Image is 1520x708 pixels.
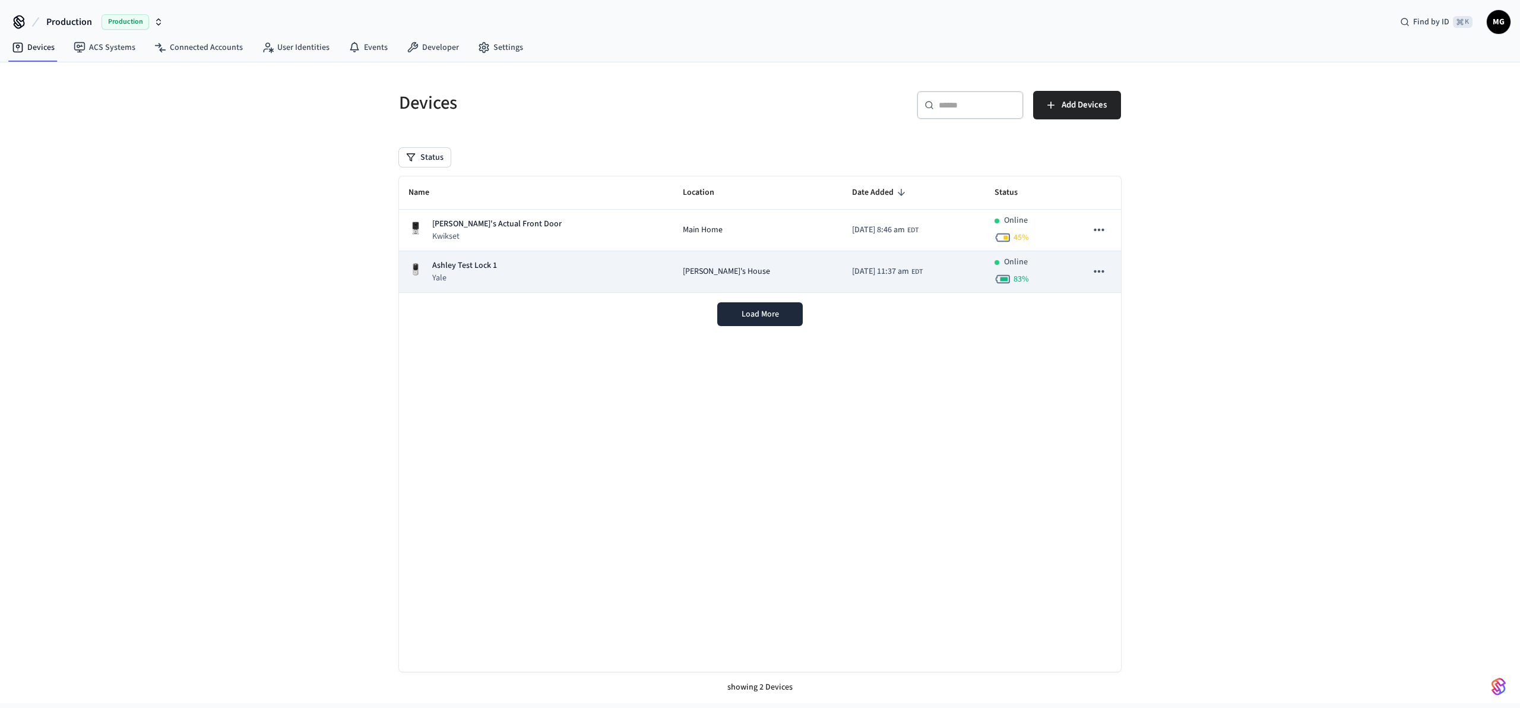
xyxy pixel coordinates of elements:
[717,302,803,326] button: Load More
[102,14,149,30] span: Production
[1391,11,1482,33] div: Find by ID⌘ K
[432,260,497,272] p: Ashley Test Lock 1
[64,37,145,58] a: ACS Systems
[408,184,445,202] span: Name
[683,184,730,202] span: Location
[1491,677,1506,696] img: SeamLogoGradient.69752ec5.svg
[252,37,339,58] a: User Identities
[2,37,64,58] a: Devices
[995,184,1033,202] span: Status
[468,37,533,58] a: Settings
[399,672,1121,703] div: showing 2 Devices
[397,37,468,58] a: Developer
[1062,97,1107,113] span: Add Devices
[145,37,252,58] a: Connected Accounts
[339,37,397,58] a: Events
[1033,91,1121,119] button: Add Devices
[432,230,562,242] p: Kwikset
[1413,16,1449,28] span: Find by ID
[408,221,423,235] img: Kwikset Halo Touchscreen Wifi Enabled Smart Lock, Polished Chrome, Front
[1488,11,1509,33] span: MG
[1453,16,1472,28] span: ⌘ K
[852,224,919,236] div: America/New_York
[1014,232,1029,244] span: 45 %
[1004,214,1028,227] p: Online
[1487,10,1510,34] button: MG
[742,308,779,320] span: Load More
[408,263,423,277] img: Yale Assure Touchscreen Wifi Smart Lock, Satin Nickel, Front
[399,91,753,115] h5: Devices
[46,15,92,29] span: Production
[399,176,1121,293] table: sticky table
[852,184,909,202] span: Date Added
[907,225,919,236] span: EDT
[399,148,451,167] button: Status
[1004,256,1028,268] p: Online
[1014,273,1029,285] span: 83 %
[683,224,723,236] span: Main Home
[432,218,562,230] p: [PERSON_NAME]'s Actual Front Door
[911,267,923,277] span: EDT
[852,265,923,278] div: America/New_York
[432,272,497,284] p: Yale
[852,265,909,278] span: [DATE] 11:37 am
[683,265,770,278] span: [PERSON_NAME]'s House
[852,224,905,236] span: [DATE] 8:46 am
